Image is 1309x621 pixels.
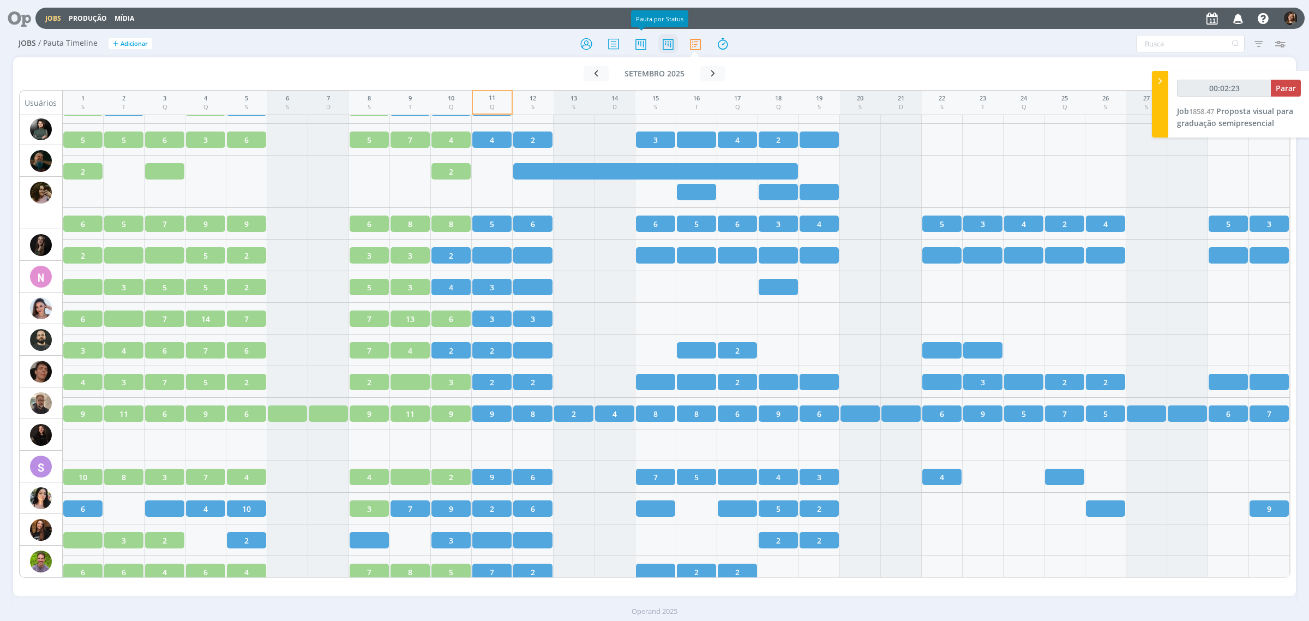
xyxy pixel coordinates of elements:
[1271,80,1301,97] button: Parar
[408,218,412,230] span: 8
[326,103,331,112] div: D
[203,94,208,103] div: 4
[898,94,904,103] div: 21
[38,39,98,48] span: / Pauta Timeline
[408,250,412,261] span: 3
[122,103,125,112] div: T
[203,103,208,112] div: Q
[571,103,577,112] div: S
[163,408,167,420] span: 6
[30,392,52,414] img: R
[203,566,208,578] span: 6
[734,94,741,103] div: 17
[1061,94,1068,103] div: 25
[981,377,985,388] span: 3
[981,218,985,230] span: 3
[81,566,85,578] span: 6
[776,471,780,483] span: 4
[42,14,64,23] button: Jobs
[940,471,944,483] span: 4
[408,345,412,356] span: 4
[203,471,208,483] span: 7
[653,408,658,420] span: 8
[1103,408,1108,420] span: 5
[1267,408,1271,420] span: 7
[122,94,125,103] div: 2
[735,218,740,230] span: 6
[368,94,371,103] div: 8
[775,94,782,103] div: 18
[81,408,85,420] span: 9
[244,377,249,388] span: 2
[203,250,208,261] span: 5
[368,103,371,112] div: S
[1283,9,1298,28] button: L
[203,377,208,388] span: 5
[652,103,659,112] div: S
[122,377,126,388] span: 3
[940,408,944,420] span: 6
[406,313,415,325] span: 13
[694,408,699,420] span: 8
[367,377,371,388] span: 2
[367,503,371,515] span: 3
[81,103,85,112] div: S
[776,535,780,546] span: 2
[1143,94,1150,103] div: 27
[1020,94,1027,103] div: 24
[81,377,85,388] span: 4
[490,313,494,325] span: 3
[408,566,412,578] span: 8
[449,166,453,177] span: 2
[30,456,52,477] div: S
[817,503,821,515] span: 2
[490,218,494,230] span: 5
[735,408,740,420] span: 6
[490,345,494,356] span: 2
[531,377,535,388] span: 2
[489,103,495,112] div: Q
[980,94,986,103] div: 23
[367,313,371,325] span: 7
[30,487,52,509] img: T
[490,503,494,515] span: 2
[449,218,453,230] span: 8
[776,503,780,515] span: 5
[572,408,576,420] span: 2
[286,103,289,112] div: S
[1061,103,1068,112] div: Q
[81,345,85,356] span: 3
[531,471,535,483] span: 6
[817,535,821,546] span: 2
[449,471,453,483] span: 2
[69,14,107,23] a: Produção
[939,94,945,103] div: 22
[203,134,208,146] span: 3
[119,408,128,420] span: 11
[121,40,148,47] span: Adicionar
[163,535,167,546] span: 2
[1062,218,1067,230] span: 2
[1143,103,1150,112] div: S
[203,218,208,230] span: 9
[244,313,249,325] span: 7
[631,10,688,27] div: Pauta por Status
[531,218,535,230] span: 6
[1020,103,1027,112] div: Q
[653,218,658,230] span: 6
[30,297,52,319] img: N
[531,503,535,515] span: 6
[939,103,945,112] div: S
[163,566,167,578] span: 4
[531,134,535,146] span: 2
[694,218,699,230] span: 5
[530,94,536,103] div: 12
[30,361,52,383] img: P
[163,103,167,112] div: Q
[1062,408,1067,420] span: 7
[367,250,371,261] span: 3
[201,313,210,325] span: 14
[693,94,700,103] div: 16
[65,14,110,23] button: Produção
[898,103,904,112] div: D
